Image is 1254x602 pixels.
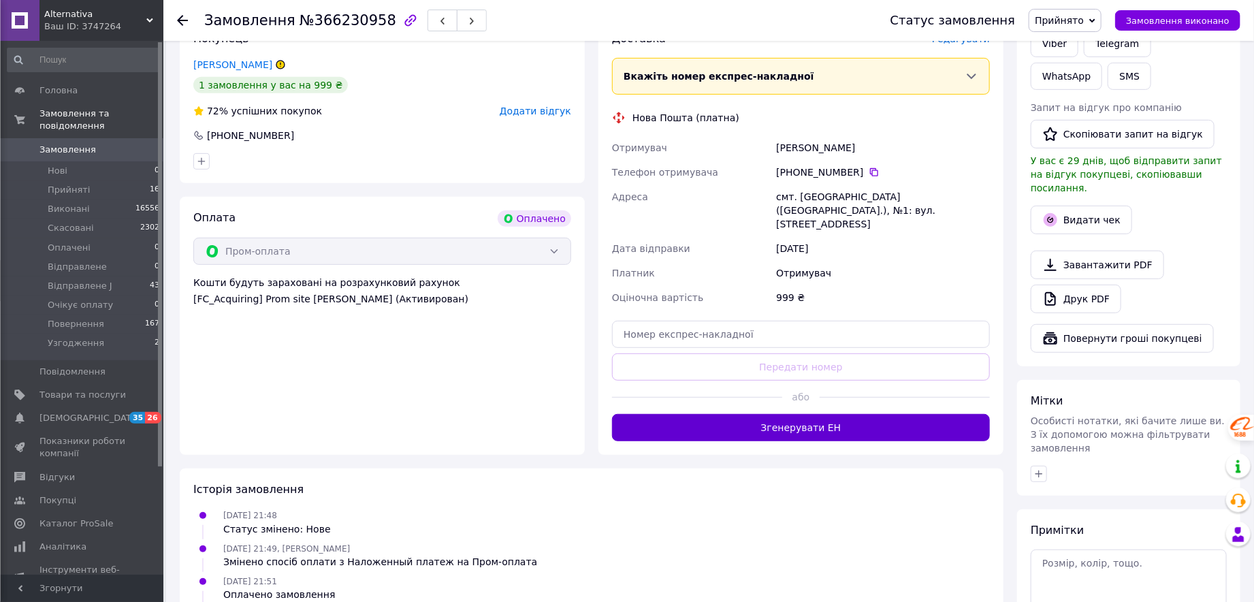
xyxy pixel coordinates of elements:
[1031,120,1215,148] button: Скопіювати запит на відгук
[612,321,990,348] input: Номер експрес-накладної
[612,167,718,178] span: Телефон отримувача
[624,71,814,82] span: Вкажіть номер експрес-накладної
[773,185,993,236] div: смт. [GEOGRAPHIC_DATA] ([GEOGRAPHIC_DATA].), №1: вул. [STREET_ADDRESS]
[193,104,322,118] div: успішних покупок
[39,471,75,484] span: Відгуки
[193,292,571,306] div: [FC_Acquiring] Prom site [PERSON_NAME] (Активирован)
[612,414,990,441] button: Згенерувати ЕН
[155,242,159,254] span: 0
[300,12,396,29] span: №366230958
[48,299,113,311] span: Очікує оплату
[193,59,272,70] a: [PERSON_NAME]
[129,412,145,424] span: 35
[612,243,690,254] span: Дата відправки
[1031,415,1225,454] span: Особисті нотатки, які бачите лише ви. З їх допомогою можна фільтрувати замовлення
[140,222,159,234] span: 2302
[48,184,90,196] span: Прийняті
[1031,30,1078,57] a: Viber
[1031,394,1063,407] span: Мітки
[155,165,159,177] span: 0
[204,12,295,29] span: Замовлення
[1035,15,1084,26] span: Прийнято
[193,483,304,496] span: Історія замовлення
[48,242,91,254] span: Оплачені
[48,261,107,273] span: Відправлене
[776,165,990,179] div: [PHONE_NUMBER]
[193,211,236,224] span: Оплата
[223,555,537,569] div: Змінено спосіб оплати з Наложенный платеж на Пром-оплата
[135,203,159,215] span: 16556
[773,261,993,285] div: Отримувач
[612,142,667,153] span: Отримувач
[890,14,1016,27] div: Статус замовлення
[1115,10,1240,31] button: Замовлення виконано
[44,8,146,20] span: Alternativa
[932,33,990,44] span: Редагувати
[177,14,188,27] div: Повернутися назад
[39,108,163,132] span: Замовлення та повідомлення
[612,292,703,303] span: Оціночна вартість
[48,280,112,292] span: Відправлене J
[39,564,126,588] span: Інструменти веб-майстра та SEO
[223,577,277,586] span: [DATE] 21:51
[48,203,90,215] span: Виконані
[629,111,743,125] div: Нова Пошта (платна)
[48,165,67,177] span: Нові
[48,222,94,234] span: Скасовані
[1031,155,1222,193] span: У вас є 29 днів, щоб відправити запит на відгук покупцеві, скопіювавши посилання.
[773,285,993,310] div: 999 ₴
[39,412,140,424] span: [DEMOGRAPHIC_DATA]
[39,144,96,156] span: Замовлення
[773,136,993,160] div: [PERSON_NAME]
[612,268,655,279] span: Платник
[1031,324,1214,353] button: Повернути гроші покупцеві
[1031,251,1164,279] a: Завантажити PDF
[223,544,350,554] span: [DATE] 21:49, [PERSON_NAME]
[223,522,331,536] div: Статус змінено: Нове
[1031,63,1102,90] a: WhatsApp
[150,184,159,196] span: 16
[498,210,571,227] div: Оплачено
[1126,16,1229,26] span: Замовлення виконано
[223,511,277,520] span: [DATE] 21:48
[39,541,86,553] span: Аналітика
[500,106,571,116] span: Додати відгук
[155,261,159,273] span: 0
[1031,206,1132,234] button: Видати чек
[7,48,161,72] input: Пошук
[1031,524,1084,537] span: Примітки
[39,435,126,460] span: Показники роботи компанії
[39,84,78,97] span: Головна
[612,32,666,45] span: Доставка
[773,236,993,261] div: [DATE]
[39,389,126,401] span: Товари та послуги
[1031,102,1182,113] span: Запит на відгук про компанію
[44,20,163,33] div: Ваш ID: 3747264
[206,129,295,142] div: [PHONE_NUMBER]
[207,106,228,116] span: 72%
[39,518,113,530] span: Каталог ProSale
[782,390,820,404] span: або
[39,366,106,378] span: Повідомлення
[145,318,159,330] span: 167
[155,299,159,311] span: 0
[145,412,161,424] span: 26
[1031,285,1121,313] a: Друк PDF
[193,276,571,306] div: Кошти будуть зараховані на розрахунковий рахунок
[1108,63,1151,90] button: SMS
[48,318,104,330] span: Повернення
[223,588,335,601] div: Оплачено замовлення
[612,191,648,202] span: Адреса
[150,280,159,292] span: 43
[1084,30,1151,57] a: Telegram
[193,32,249,45] span: Покупець
[193,77,348,93] div: 1 замовлення у вас на 999 ₴
[155,337,159,349] span: 2
[39,494,76,507] span: Покупці
[48,337,104,349] span: Узгодження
